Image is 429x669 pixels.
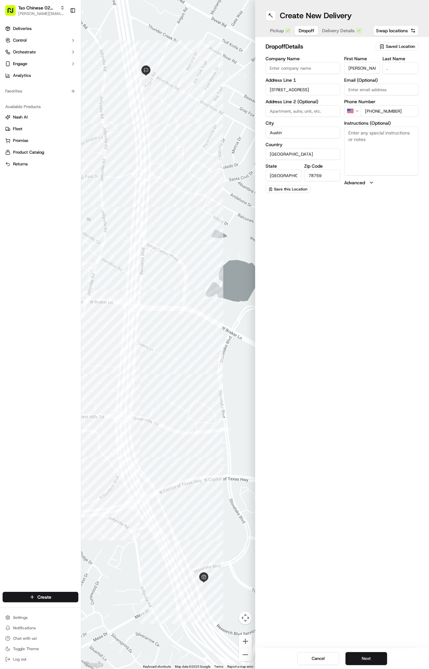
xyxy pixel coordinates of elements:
button: Keyboard shortcuts [143,664,171,669]
input: Apartment, suite, unit, etc. [266,105,340,117]
button: Tso Chinese 02 Arbor [18,5,58,11]
a: Promise [5,138,76,144]
span: Dropoff [299,27,314,34]
input: Enter city [266,127,340,138]
a: 💻API Documentation [52,143,107,155]
button: Nash AI [3,112,78,122]
button: Notifications [3,623,78,633]
span: [DATE] [58,101,71,106]
span: Returns [13,161,28,167]
label: City [266,121,340,125]
span: Delivery Details [322,27,355,34]
span: Nash AI [13,114,28,120]
span: Promise [13,138,28,144]
button: Swap locations [373,25,419,36]
label: Address Line 1 [266,78,340,82]
p: Welcome 👋 [6,26,118,36]
div: 📗 [6,146,12,151]
a: Open this area in Google Maps (opens a new window) [83,661,104,669]
img: Google [83,661,104,669]
button: Start new chat [110,64,118,72]
div: Favorites [3,86,78,96]
button: Saved Location [376,42,419,51]
input: Enter phone number [361,105,419,117]
a: Product Catalog [5,149,76,155]
span: Analytics [13,73,31,78]
input: Enter country [266,148,340,160]
span: Toggle Theme [13,646,39,651]
span: Orchestrate [13,49,36,55]
a: Returns [5,161,76,167]
span: Control [13,37,27,43]
a: Analytics [3,70,78,81]
span: API Documentation [61,146,104,152]
span: Pylon [65,161,79,166]
button: Cancel [297,652,339,665]
label: Country [266,142,340,147]
span: Save this Location [274,187,307,192]
span: Deliveries [13,26,32,32]
button: Zoom out [239,648,252,661]
a: Deliveries [3,23,78,34]
span: Product Catalog [13,149,44,155]
span: [DATE] [90,118,104,124]
input: Enter company name [266,62,340,74]
a: Report a map error [227,665,253,668]
button: Control [3,35,78,46]
input: Enter state [266,170,302,181]
button: Returns [3,159,78,169]
button: Promise [3,135,78,146]
button: Zoom in [239,635,252,648]
div: We're available if you need us! [29,69,89,74]
button: Orchestrate [3,47,78,57]
input: Got a question? Start typing here... [17,42,117,49]
button: See all [101,83,118,91]
a: Powered byPylon [46,161,79,166]
img: Nash [6,7,19,20]
span: Create [37,594,51,600]
img: 1736555255976-a54dd68f-1ca7-489b-9aae-adbdc363a1c4 [13,101,18,106]
span: Chat with us! [13,636,37,641]
div: 💻 [55,146,60,151]
input: Enter email address [344,84,419,95]
span: Saved Location [386,44,415,49]
label: First Name [344,56,380,61]
div: Past conversations [6,85,44,90]
label: Zip Code [304,164,340,168]
button: Chat with us! [3,634,78,643]
span: [PERSON_NAME] [20,101,53,106]
a: 📗Knowledge Base [4,143,52,155]
button: Fleet [3,124,78,134]
button: Next [345,652,387,665]
label: Advanced [344,179,365,186]
label: Phone Number [344,99,419,104]
span: • [54,101,56,106]
a: Nash AI [5,114,76,120]
span: Log out [13,657,26,662]
a: Terms (opens in new tab) [214,665,223,668]
button: Advanced [344,179,419,186]
button: Engage [3,59,78,69]
button: [PERSON_NAME][EMAIL_ADDRESS][DOMAIN_NAME] [18,11,65,16]
img: 4281594248423_2fcf9dad9f2a874258b8_72.png [14,62,25,74]
label: State [266,164,302,168]
button: Save this Location [266,185,310,193]
span: Knowledge Base [13,146,50,152]
label: Email (Optional) [344,78,419,82]
span: Pickup [270,27,284,34]
button: Product Catalog [3,147,78,158]
button: Toggle Theme [3,644,78,653]
button: Log out [3,655,78,664]
input: Enter last name [383,62,419,74]
input: Enter zip code [304,170,340,181]
label: Instructions (Optional) [344,121,419,125]
img: Antonia (Store Manager) [6,112,17,123]
button: Tso Chinese 02 Arbor[PERSON_NAME][EMAIL_ADDRESS][DOMAIN_NAME] [3,3,67,18]
h2: dropoff Details [266,42,372,51]
div: Start new chat [29,62,107,69]
label: Last Name [383,56,419,61]
input: Enter address [266,84,340,95]
span: [PERSON_NAME] (Store Manager) [20,118,85,124]
button: Create [3,592,78,602]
